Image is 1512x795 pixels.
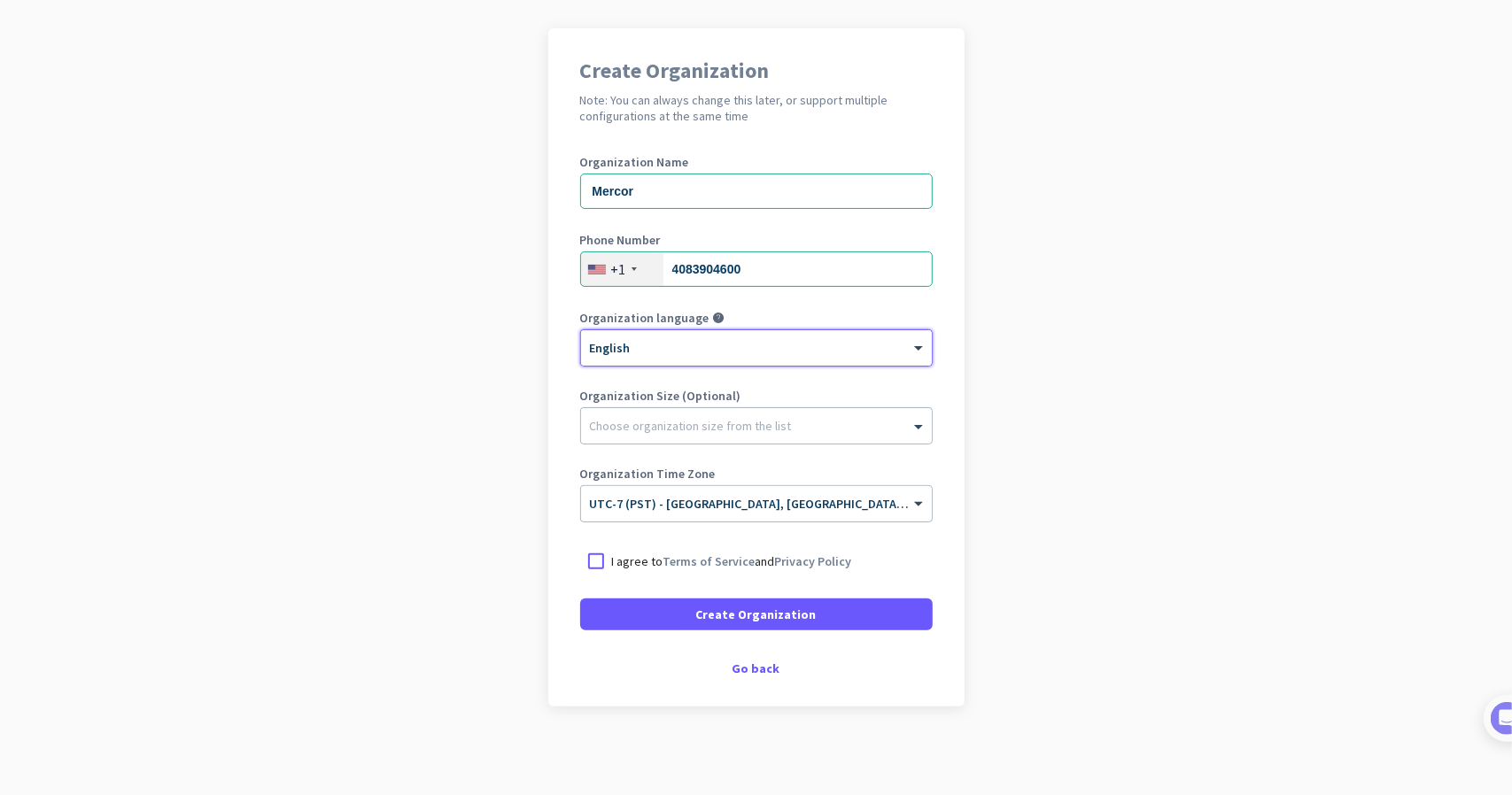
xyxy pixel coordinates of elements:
[580,251,933,287] input: 201-555-0123
[580,156,933,168] label: Organization Name
[713,312,725,324] i: help
[580,174,933,209] input: What is the name of your organization?
[580,234,933,246] label: Phone Number
[663,553,756,569] a: Terms of Service
[696,606,817,623] span: Create Organization
[580,390,933,402] label: Organization Size (Optional)
[611,260,626,278] div: +1
[580,662,933,675] div: Go back
[580,92,933,124] h2: Note: You can always change this later, or support multiple configurations at the same time
[775,553,852,569] a: Privacy Policy
[612,552,852,570] p: I agree to and
[580,467,933,480] label: Organization Time Zone
[580,598,933,630] button: Create Organization
[580,60,933,81] h1: Create Organization
[580,312,709,324] label: Organization language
